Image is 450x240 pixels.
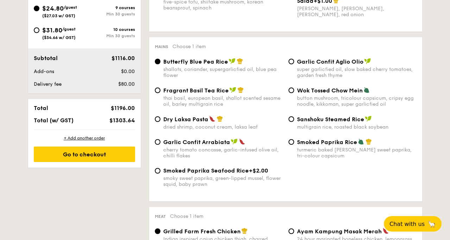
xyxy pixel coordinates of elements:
div: 9 courses [84,5,135,10]
img: icon-chef-hat.a58ddaea.svg [366,138,372,145]
span: Add-ons [34,69,54,74]
img: icon-chef-hat.a58ddaea.svg [237,58,243,64]
input: Wok Tossed Chow Meinbutton mushroom, tricolour capsicum, cripsy egg noodle, kikkoman, super garli... [289,87,294,93]
div: 10 courses [84,27,135,32]
span: $1196.00 [111,105,135,111]
div: [PERSON_NAME], [PERSON_NAME], [PERSON_NAME], red onion [297,6,417,18]
img: icon-vegetarian.fe4039eb.svg [363,87,370,93]
span: Garlic Confit Aglio Olio [297,58,363,65]
div: super garlicfied oil, slow baked cherry tomatoes, garden fresh thyme [297,66,417,78]
span: +$2.00 [249,167,268,174]
span: Delivery fee [34,81,62,87]
img: icon-chef-hat.a58ddaea.svg [217,116,223,122]
input: Ayam Kampung Masak Merah24 hour marinated boneless chicken, lemongrass and lime leaf scented samb... [289,228,294,234]
img: icon-spicy.37a8142b.svg [382,228,389,234]
span: Grilled Farm Fresh Chicken [163,228,241,235]
input: Smoked Paprika Seafood Rice+$2.00smoky sweet paprika, green-lipped mussel, flower squid, baby prawn [155,168,160,174]
img: icon-spicy.37a8142b.svg [209,116,215,122]
div: cherry tomato concasse, garlic-infused olive oil, chilli flakes [163,147,283,159]
input: Grilled Farm Fresh ChickenIndian inspired cajun chicken thigh, charred broccoli, slow baked cherr... [155,228,160,234]
span: Butterfly Blue Pea Rice [163,58,228,65]
input: Fragrant Basil Tea Ricethai basil, european basil, shallot scented sesame oil, barley multigrain ... [155,87,160,93]
input: $24.80/guest($27.03 w/ GST)9 coursesMin 30 guests [34,6,39,11]
span: Chat with us [389,221,425,227]
span: Dry Laksa Pasta [163,116,208,123]
input: Garlic Confit Arrabiatacherry tomato concasse, garlic-infused olive oil, chilli flakes [155,139,160,145]
img: icon-vegan.f8ff3823.svg [365,116,372,122]
span: Total (w/ GST) [34,117,74,124]
input: Butterfly Blue Pea Riceshallots, coriander, supergarlicfied oil, blue pea flower [155,59,160,64]
span: $0.00 [121,69,135,74]
span: Smoked Paprika Seafood Rice [163,167,249,174]
img: icon-chef-hat.a58ddaea.svg [241,228,248,234]
span: $1303.64 [109,117,135,124]
img: icon-chef-hat.a58ddaea.svg [237,87,244,93]
span: $80.00 [118,81,135,87]
span: Smoked Paprika Rice [297,139,357,145]
div: multigrain rice, roasted black soybean [297,124,417,130]
div: + Add another order [34,135,135,141]
span: ($34.66 w/ GST) [42,35,76,40]
input: Garlic Confit Aglio Oliosuper garlicfied oil, slow baked cherry tomatoes, garden fresh thyme [289,59,294,64]
input: Smoked Paprika Riceturmeric baked [PERSON_NAME] sweet paprika, tri-colour capsicum [289,139,294,145]
input: Sanshoku Steamed Ricemultigrain rice, roasted black soybean [289,116,294,122]
span: /guest [64,5,77,10]
div: thai basil, european basil, shallot scented sesame oil, barley multigrain rice [163,95,283,107]
div: turmeric baked [PERSON_NAME] sweet paprika, tri-colour capsicum [297,147,417,159]
div: Go to checkout [34,147,135,162]
span: Fragrant Basil Tea Rice [163,87,229,94]
img: icon-vegan.f8ff3823.svg [229,58,236,64]
span: Mains [155,44,168,49]
div: Min 30 guests [84,12,135,17]
img: icon-spicy.37a8142b.svg [239,138,245,145]
div: Min 30 guests [84,33,135,38]
span: Garlic Confit Arrabiata [163,139,230,145]
span: $1116.00 [112,55,135,61]
div: dried shrimp, coconut cream, laksa leaf [163,124,283,130]
span: $24.80 [42,5,64,12]
img: icon-vegan.f8ff3823.svg [231,138,238,145]
span: Wok Tossed Chow Mein [297,87,363,94]
span: Meat [155,214,166,219]
span: Subtotal [34,55,58,61]
span: $31.80 [42,26,62,34]
span: Ayam Kampung Masak Merah [297,228,382,235]
span: /guest [62,27,76,32]
div: smoky sweet paprika, green-lipped mussel, flower squid, baby prawn [163,175,283,187]
div: shallots, coriander, supergarlicfied oil, blue pea flower [163,66,283,78]
span: Choose 1 item [172,44,206,50]
input: $31.80/guest($34.66 w/ GST)10 coursesMin 30 guests [34,27,39,33]
span: ($27.03 w/ GST) [42,13,75,18]
img: icon-vegan.f8ff3823.svg [364,58,371,64]
input: Dry Laksa Pastadried shrimp, coconut cream, laksa leaf [155,116,160,122]
span: 🦙 [427,220,436,228]
img: icon-vegan.f8ff3823.svg [229,87,236,93]
div: button mushroom, tricolour capsicum, cripsy egg noodle, kikkoman, super garlicfied oil [297,95,417,107]
button: Chat with us🦙 [384,216,442,232]
img: icon-vegetarian.fe4039eb.svg [358,138,364,145]
span: Total [34,105,48,111]
span: Sanshoku Steamed Rice [297,116,364,123]
span: Choose 1 item [170,213,203,219]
